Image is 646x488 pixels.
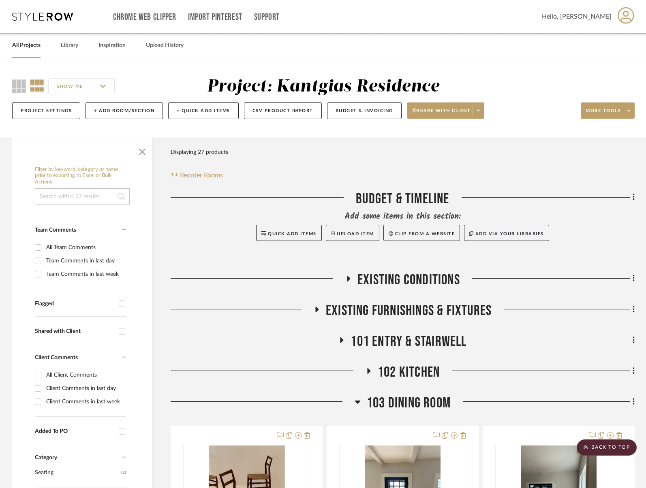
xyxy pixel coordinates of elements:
[46,382,124,395] div: Client Comments in last day
[171,144,228,160] div: Displaying 27 products
[35,166,130,185] h6: Filter by keyword, category or name prior to exporting to Excel or Bulk Actions
[207,78,439,95] div: Project: Kantgias Residence
[46,268,124,281] div: Team Comments in last week
[586,108,621,120] span: More tools
[383,225,460,241] button: Clip from a website
[464,225,549,241] button: Add via your libraries
[171,211,635,222] div: Add some items in this section:
[35,428,115,435] div: Added To PO
[407,102,485,119] button: Share with client
[254,14,280,21] a: Support
[326,302,492,320] span: Existing Furnishings & Fixtures
[113,14,176,21] a: Chrome Web Clipper
[12,40,41,51] a: All Projects
[35,227,76,233] span: Team Comments
[46,395,124,408] div: Client Comments in last week
[61,40,78,51] a: Library
[35,466,119,479] span: Seating
[121,466,126,479] span: (2)
[171,170,223,180] button: Reorder Rooms
[168,102,239,119] button: + Quick Add Items
[244,102,322,119] button: CSV Product Import
[268,232,317,236] span: Quick Add Items
[327,102,402,119] button: Budget & Invoicing
[134,142,150,158] button: Close
[35,188,130,205] input: Search within 27 results
[542,12,612,21] span: Hello, [PERSON_NAME]
[357,271,460,289] span: Existing Conditions
[46,241,124,254] div: All Team Comments
[188,14,242,21] a: Import Pinterest
[35,328,115,335] div: Shared with Client
[46,369,124,381] div: All Client Comments
[86,102,163,119] button: + Add Room/Section
[367,394,451,412] span: 103 Dining Room
[12,102,80,119] button: Project Settings
[412,108,471,120] span: Share with client
[256,225,322,241] button: Quick Add Items
[180,170,223,180] span: Reorder Rooms
[35,355,78,360] span: Client Comments
[146,40,184,51] a: Upload History
[98,40,126,51] a: Inspiration
[581,102,635,119] button: More tools
[35,454,57,461] span: Category
[326,225,379,241] button: Upload Item
[351,333,466,350] span: 101 Entry & Stairwell
[378,364,440,381] span: 102 Kitchen
[577,439,637,456] scroll-to-top-button: BACK TO TOP
[35,300,115,307] div: Flagged
[46,254,124,267] div: Team Comments in last day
